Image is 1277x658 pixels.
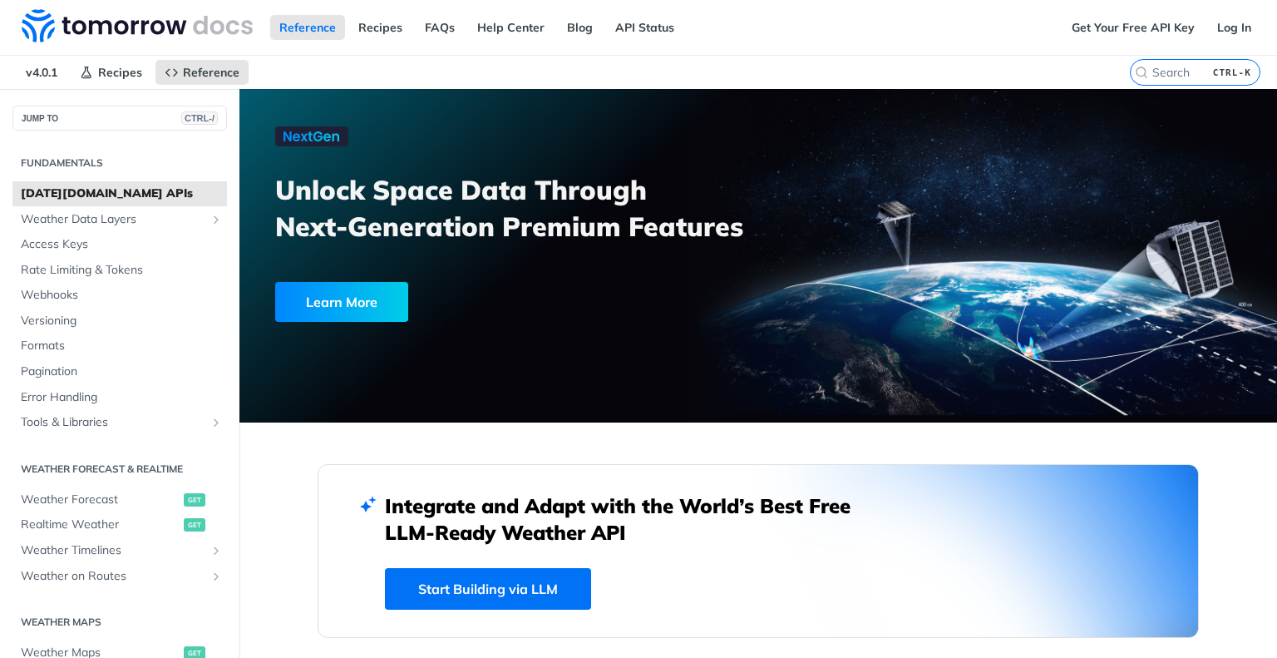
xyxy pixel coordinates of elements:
[385,568,591,610] a: Start Building via LLM
[181,111,218,125] span: CTRL-/
[21,364,223,380] span: Pagination
[155,60,249,85] a: Reference
[21,542,205,559] span: Weather Timelines
[12,512,227,537] a: Realtime Weatherget
[17,60,67,85] span: v4.0.1
[416,15,464,40] a: FAQs
[21,287,223,304] span: Webhooks
[12,106,227,131] button: JUMP TOCTRL-/
[12,258,227,283] a: Rate Limiting & Tokens
[12,385,227,410] a: Error Handling
[12,359,227,384] a: Pagination
[606,15,683,40] a: API Status
[21,186,223,202] span: [DATE][DOMAIN_NAME] APIs
[21,389,223,406] span: Error Handling
[21,517,180,533] span: Realtime Weather
[12,232,227,257] a: Access Keys
[12,156,227,171] h2: Fundamentals
[275,282,408,322] div: Learn More
[349,15,412,40] a: Recipes
[385,492,875,546] h2: Integrate and Adapt with the World’s Best Free LLM-Ready Weather API
[12,309,227,334] a: Versioning
[275,171,777,245] h3: Unlock Space Data Through Next-Generation Premium Features
[275,126,348,146] img: NextGen
[21,262,223,279] span: Rate Limiting & Tokens
[1209,64,1255,81] kbd: CTRL-K
[12,207,227,232] a: Weather Data LayersShow subpages for Weather Data Layers
[12,615,227,630] h2: Weather Maps
[1063,15,1204,40] a: Get Your Free API Key
[12,462,227,477] h2: Weather Forecast & realtime
[21,313,223,329] span: Versioning
[183,65,239,80] span: Reference
[210,544,223,557] button: Show subpages for Weather Timelines
[275,282,676,322] a: Learn More
[21,211,205,228] span: Weather Data Layers
[558,15,602,40] a: Blog
[12,283,227,308] a: Webhooks
[184,493,205,507] span: get
[21,492,180,508] span: Weather Forecast
[12,538,227,563] a: Weather TimelinesShow subpages for Weather Timelines
[12,564,227,589] a: Weather on RoutesShow subpages for Weather on Routes
[184,518,205,532] span: get
[21,338,223,354] span: Formats
[12,487,227,512] a: Weather Forecastget
[270,15,345,40] a: Reference
[1135,66,1148,79] svg: Search
[21,568,205,585] span: Weather on Routes
[12,410,227,435] a: Tools & LibrariesShow subpages for Tools & Libraries
[12,181,227,206] a: [DATE][DOMAIN_NAME] APIs
[210,570,223,583] button: Show subpages for Weather on Routes
[21,414,205,431] span: Tools & Libraries
[468,15,554,40] a: Help Center
[21,236,223,253] span: Access Keys
[1208,15,1260,40] a: Log In
[98,65,142,80] span: Recipes
[22,9,253,42] img: Tomorrow.io Weather API Docs
[210,213,223,226] button: Show subpages for Weather Data Layers
[71,60,151,85] a: Recipes
[210,416,223,429] button: Show subpages for Tools & Libraries
[12,334,227,359] a: Formats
